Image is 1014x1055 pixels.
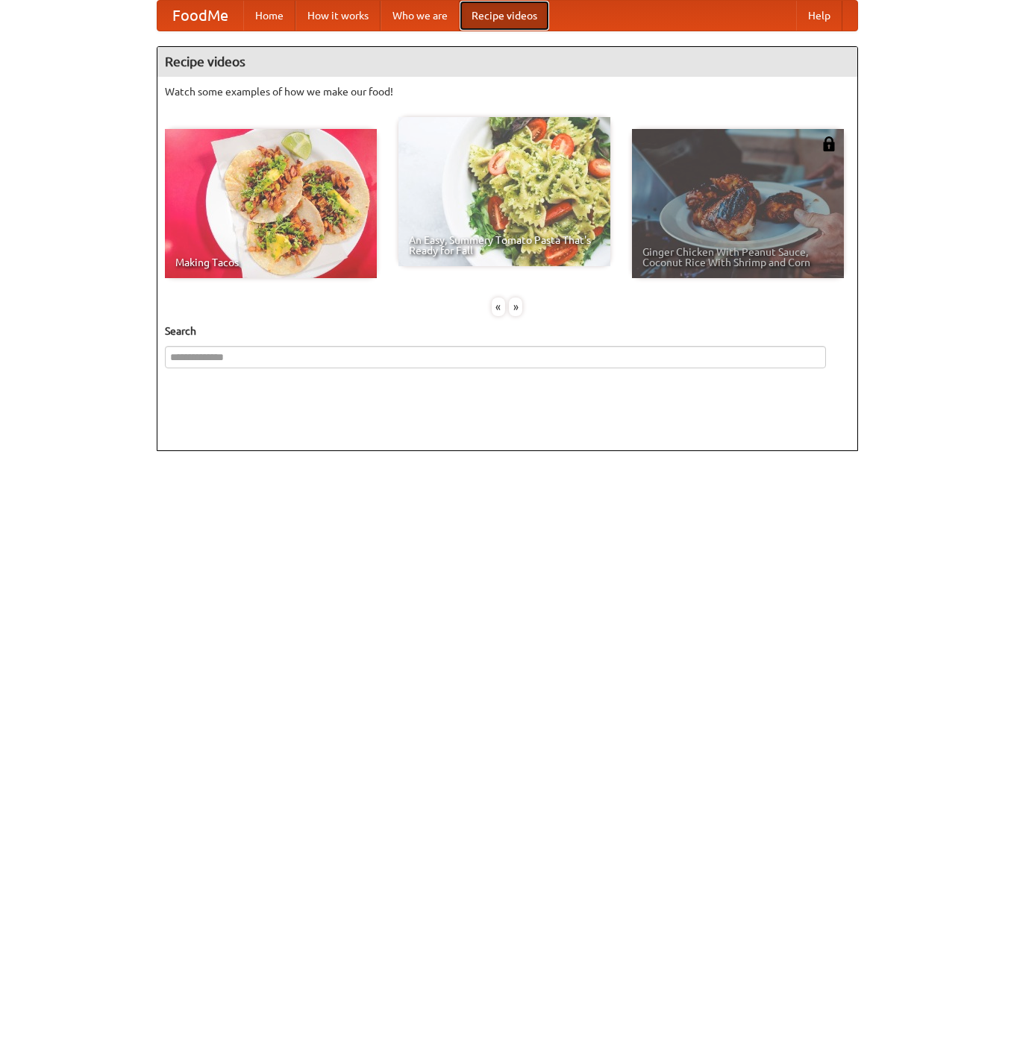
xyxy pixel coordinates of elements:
div: » [509,297,522,316]
div: « [492,297,505,316]
p: Watch some examples of how we make our food! [165,84,850,99]
a: Home [243,1,295,31]
span: Making Tacos [175,257,366,268]
span: An Easy, Summery Tomato Pasta That's Ready for Fall [409,235,600,256]
a: Making Tacos [165,129,377,278]
a: Recipe videos [460,1,549,31]
h5: Search [165,324,850,338]
a: FoodMe [157,1,243,31]
a: An Easy, Summery Tomato Pasta That's Ready for Fall [398,117,610,266]
img: 483408.png [821,136,836,151]
h4: Recipe videos [157,47,857,77]
a: Help [796,1,842,31]
a: How it works [295,1,381,31]
a: Who we are [381,1,460,31]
